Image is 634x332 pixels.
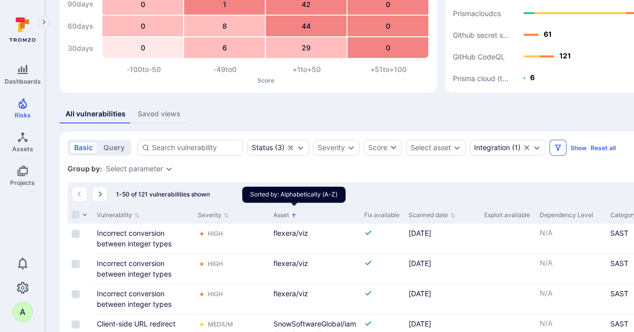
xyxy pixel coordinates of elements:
div: 6 [184,37,265,58]
a: Client-side URL redirect [97,319,176,328]
div: 29 [266,37,347,58]
div: Cell for selection [68,224,93,253]
button: Expand dropdown [453,144,461,152]
button: Sort by Scanned date [409,211,455,219]
div: Cell for Asset [269,284,360,314]
div: Saved views [138,109,181,119]
button: Expand navigation menu [38,16,50,28]
div: 30 days [68,38,98,58]
div: andras.nemes@snowsoftware.com [13,302,33,322]
button: Clear selection [286,144,295,152]
div: 0 [348,16,428,36]
div: Integration [474,144,510,152]
div: Cell for Vulnerability [93,224,194,253]
button: Expand dropdown [297,144,305,152]
div: Fix available [364,211,400,220]
div: Cell for Asset [269,224,360,253]
div: 0 [102,37,183,58]
a: Incorrect conversion between integer types [97,289,171,308]
span: Dashboards [5,78,41,85]
div: +51 to +100 [348,64,429,75]
div: High [208,230,223,238]
div: [DATE] [409,288,476,299]
button: Go to the previous page [72,186,88,202]
div: Cell for Severity [194,254,269,284]
button: Sort by Asset [273,211,297,219]
p: N/A [540,318,602,328]
div: [DATE] [409,258,476,269]
button: A [13,302,33,322]
div: +1 to +50 [266,64,348,75]
button: Sort by Severity [198,211,229,219]
div: Cell for Fix available [360,224,405,253]
span: Select row [72,290,80,298]
div: Cell for Dependency Level [536,284,606,314]
div: grouping parameters [106,165,173,173]
div: High [208,290,223,298]
button: Select parameter [106,165,163,173]
span: Select all rows [72,211,80,219]
div: Cell for Asset [269,254,360,284]
span: Assets [12,145,33,153]
div: Cell for Exploit available [480,224,536,253]
button: Status(3) [252,144,284,152]
text: GitHub CodeQL [453,52,505,61]
button: Filters [549,140,566,156]
div: Medium [208,320,233,328]
div: [DATE] [409,228,476,238]
text: 6 [530,73,535,82]
div: Cell for selection [68,254,93,284]
div: ( 1 ) [474,144,521,152]
div: Cell for Dependency Level [536,254,606,284]
p: N/A [540,258,602,268]
a: Incorrect conversion between integer types [97,229,171,248]
div: Cell for Scanned date [405,254,480,284]
div: 8 [184,16,265,36]
input: Search vulnerability [152,143,239,153]
i: Expand navigation menu [40,18,47,27]
div: Cell for Exploit available [480,284,536,314]
span: 1-50 of 121 vulnerabilities shown [116,190,210,198]
div: Cell for Severity [194,284,269,314]
div: All vulnerabilities [66,109,126,119]
div: Sorted by: Alphabetically (A-Z) [242,186,345,203]
div: [DATE] [409,318,476,329]
text: 121 [559,51,571,60]
button: Expand dropdown [165,165,173,173]
button: Sort by Vulnerability [97,211,140,219]
span: Select row [72,320,80,328]
p: Score [103,77,429,84]
div: Dependency Level [540,211,602,220]
div: 0 [348,37,428,58]
button: Select asset [411,144,451,152]
div: Status [252,144,273,152]
button: basic [70,142,97,154]
div: Cell for Scanned date [405,284,480,314]
p: N/A [540,288,602,298]
div: Cell for Vulnerability [93,254,194,284]
div: ( 3 ) [252,144,284,152]
span: Group by: [68,164,102,174]
button: Integration(1) [474,144,521,152]
span: Select row [72,260,80,268]
text: Prismacloudcs [453,9,501,18]
div: -100 to -50 [103,64,185,75]
div: -49 to 0 [185,64,266,75]
button: Go to the next page [92,186,108,202]
button: Show [570,144,587,152]
div: Cell for selection [68,284,93,314]
button: query [99,142,129,154]
p: N/A [540,228,602,238]
button: Severity [318,144,345,152]
text: Github secret s... [453,31,509,39]
button: Clear selection [523,144,531,152]
button: Expand dropdown [533,144,541,152]
div: Cell for Severity [194,224,269,253]
a: flexera/viz [273,289,308,298]
div: 44 [266,16,347,36]
text: 61 [544,30,552,38]
div: Cell for Fix available [360,284,405,314]
a: flexera/viz [273,229,308,237]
